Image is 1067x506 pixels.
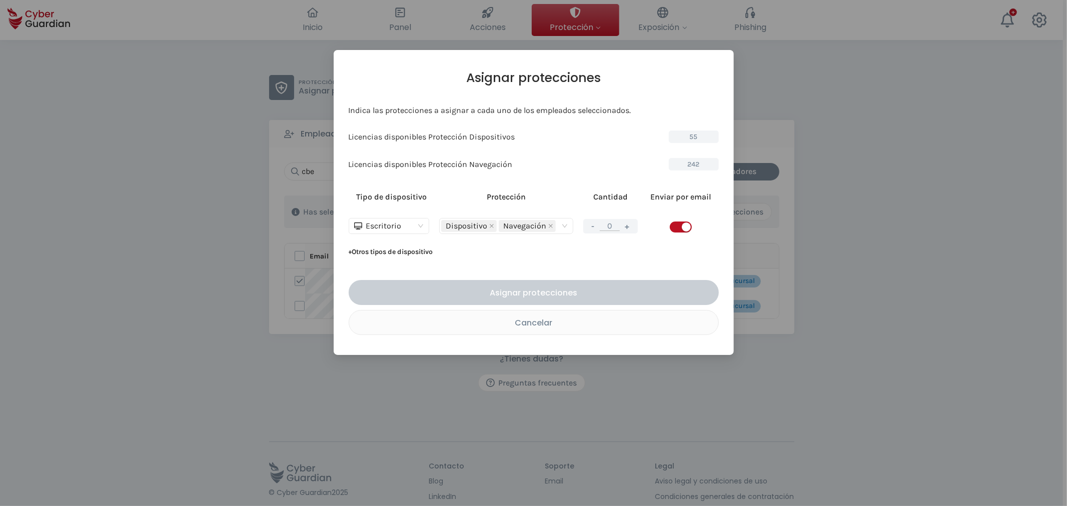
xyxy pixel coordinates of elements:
[349,132,515,142] p: Licencias disponibles Protección Dispositivos
[349,280,719,305] button: Asignar protecciones
[349,185,435,208] th: Tipo de dispositivo
[588,220,598,232] button: -
[446,220,487,231] span: Dispositivo
[621,220,633,232] button: +
[349,105,719,115] p: Indica las protecciones a asignar a cada uno de los empleados seleccionados.
[578,185,643,208] th: Cantidad
[489,223,494,228] span: close
[643,185,718,208] th: Enviar por email
[669,130,719,143] span: 55
[357,316,711,329] div: Cancelar
[499,220,556,232] span: Navegación
[548,223,553,228] span: close
[349,310,719,335] button: Cancelar
[503,220,546,231] span: Navegación
[434,185,578,208] th: Protección
[349,70,719,85] h2: Asignar protecciones
[669,158,719,170] span: 242
[349,244,433,260] button: Add other device types
[354,218,415,233] div: Escritorio
[356,286,711,299] div: Asignar protecciones
[349,159,513,169] p: Licencias disponibles Protección Navegación
[441,220,497,232] span: Dispositivo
